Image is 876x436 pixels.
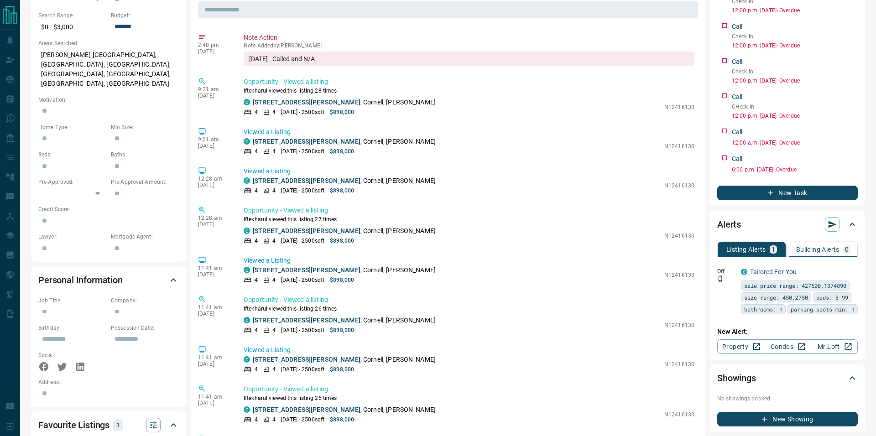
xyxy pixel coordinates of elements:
[38,378,179,386] p: Address:
[38,123,106,131] p: Home Type:
[38,96,179,104] p: Motivation:
[717,412,858,426] button: New Showing
[253,265,436,275] p: , Cornell, [PERSON_NAME]
[244,305,694,313] p: Iftekharul viewed this listing 26 times
[664,410,694,419] p: N12416130
[244,394,694,402] p: Iftekharul viewed this listing 25 times
[198,265,230,271] p: 11:41 am
[717,371,756,385] h2: Showings
[717,213,858,235] div: Alerts
[281,147,324,156] p: [DATE] - 2500 sqft
[717,339,764,354] a: Property
[244,87,694,95] p: Iftekharul viewed this listing 28 times
[741,269,747,275] div: condos.ca
[244,42,694,49] p: Note Added by [PERSON_NAME]
[791,305,855,314] span: parking spots min: 1
[764,339,811,354] a: Condos
[255,276,258,284] p: 4
[717,367,858,389] div: Showings
[253,316,436,325] p: , Cornell, [PERSON_NAME]
[244,345,694,355] p: Viewed a Listing
[717,394,858,403] p: No showings booked
[816,293,848,302] span: beds: 3-99
[281,276,324,284] p: [DATE] - 2500 sqft
[732,166,858,174] p: 6:00 p.m. [DATE] - Overdue
[272,187,276,195] p: 4
[281,415,324,424] p: [DATE] - 2500 sqft
[732,77,858,85] p: 12:00 p.m. [DATE] - Overdue
[732,139,858,147] p: 12:00 a.m. [DATE] - Overdue
[244,177,250,184] div: condos.ca
[732,112,858,120] p: 12:00 p.m. [DATE] - Overdue
[244,166,694,176] p: Viewed a Listing
[772,246,775,253] p: 1
[244,228,250,234] div: condos.ca
[244,406,250,413] div: condos.ca
[744,281,846,290] span: sale price range: 427500,1374890
[111,296,179,305] p: Company:
[253,227,360,234] a: [STREET_ADDRESS][PERSON_NAME]
[198,394,230,400] p: 11:41 am
[253,356,360,363] a: [STREET_ADDRESS][PERSON_NAME]
[272,237,276,245] p: 4
[38,418,109,432] h2: Favourite Listings
[664,232,694,240] p: N12416130
[253,406,360,413] a: [STREET_ADDRESS][PERSON_NAME]
[664,360,694,369] p: N12416130
[253,226,436,236] p: , Cornell, [PERSON_NAME]
[198,215,230,221] p: 12:28 am
[255,187,258,195] p: 4
[198,48,230,55] p: [DATE]
[253,99,360,106] a: [STREET_ADDRESS][PERSON_NAME]
[111,11,179,20] p: Budget:
[198,361,230,367] p: [DATE]
[38,205,179,213] p: Credit Score:
[732,103,858,111] p: CHeck In
[244,256,694,265] p: Viewed a Listing
[796,246,839,253] p: Building Alerts
[732,22,743,31] p: Call
[664,321,694,329] p: N12416130
[198,304,230,311] p: 11:41 am
[244,99,250,105] div: condos.ca
[281,326,324,334] p: [DATE] - 2500 sqft
[255,147,258,156] p: 4
[330,365,354,374] p: $898,000
[244,317,250,323] div: condos.ca
[717,267,735,275] p: Off
[750,268,797,275] a: Tailored For You
[38,296,106,305] p: Job Title:
[111,151,179,159] p: Baths:
[253,355,436,364] p: , Cornell, [PERSON_NAME]
[845,246,849,253] p: 0
[38,20,106,35] p: $0 - $3,000
[244,295,694,305] p: Opportunity - Viewed a listing
[732,127,743,137] p: Call
[38,11,106,20] p: Search Range:
[664,103,694,111] p: N12416130
[198,311,230,317] p: [DATE]
[717,327,858,337] p: New Alert:
[198,176,230,182] p: 12:28 am
[38,47,179,91] p: [PERSON_NAME]-[GEOGRAPHIC_DATA], [GEOGRAPHIC_DATA], [GEOGRAPHIC_DATA], [GEOGRAPHIC_DATA], [GEOGRA...
[732,67,858,76] p: Check In
[732,32,858,41] p: Check In
[198,93,230,99] p: [DATE]
[38,414,179,436] div: Favourite Listings1
[198,143,230,149] p: [DATE]
[38,39,179,47] p: Areas Searched:
[198,271,230,278] p: [DATE]
[38,233,106,241] p: Lawyer:
[253,137,436,146] p: , Cornell, [PERSON_NAME]
[38,273,123,287] h2: Personal Information
[281,237,324,245] p: [DATE] - 2500 sqft
[281,108,324,116] p: [DATE] - 2500 sqft
[198,182,230,188] p: [DATE]
[255,415,258,424] p: 4
[244,384,694,394] p: Opportunity - Viewed a listing
[664,142,694,151] p: N12416130
[281,365,324,374] p: [DATE] - 2500 sqft
[198,400,230,406] p: [DATE]
[664,271,694,279] p: N12416130
[38,151,106,159] p: Beds:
